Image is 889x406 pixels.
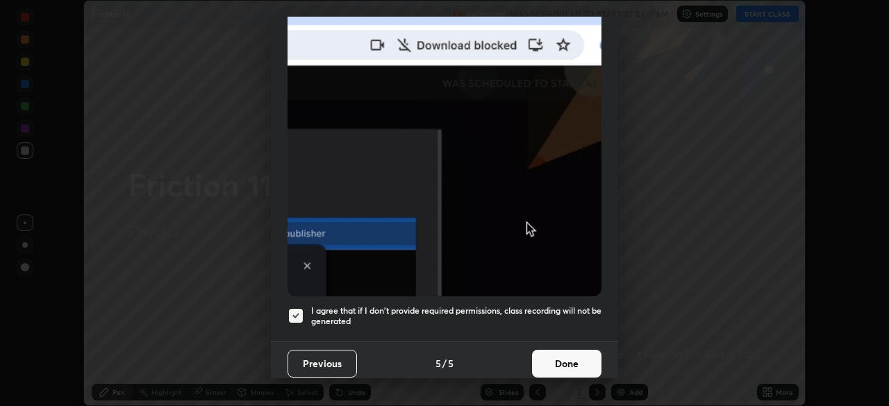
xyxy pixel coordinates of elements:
[288,350,357,378] button: Previous
[448,356,454,371] h4: 5
[532,350,601,378] button: Done
[311,305,601,327] h5: I agree that if I don't provide required permissions, class recording will not be generated
[442,356,447,371] h4: /
[435,356,441,371] h4: 5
